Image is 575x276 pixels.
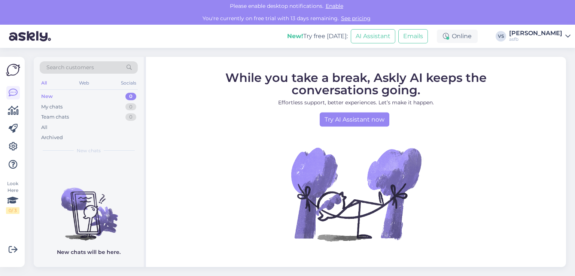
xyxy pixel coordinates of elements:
div: Try free [DATE]: [287,32,348,41]
div: asfb [509,36,562,42]
div: VS [496,31,506,42]
img: Askly Logo [6,63,20,77]
a: See pricing [339,15,373,22]
div: 0 [125,103,136,111]
div: Online [437,30,478,43]
div: 0 / 3 [6,207,19,214]
span: Search customers [46,64,94,71]
button: AI Assistant [351,29,395,43]
b: New! [287,33,303,40]
div: 0 [125,93,136,100]
div: [PERSON_NAME] [509,30,562,36]
span: While you take a break, Askly AI keeps the conversations going. [225,70,487,97]
div: New [41,93,53,100]
a: Try AI Assistant now [320,112,389,126]
p: New chats will be here. [57,248,121,256]
div: My chats [41,103,63,111]
button: Emails [398,29,428,43]
div: Team chats [41,113,69,121]
div: Archived [41,134,63,141]
div: Socials [119,78,138,88]
div: All [41,124,48,131]
span: Enable [323,3,346,9]
div: All [40,78,48,88]
div: Web [77,78,91,88]
p: Effortless support, better experiences. Let’s make it happen. [191,98,521,106]
a: [PERSON_NAME]asfb [509,30,571,42]
img: No Chat active [289,126,423,261]
div: Look Here [6,180,19,214]
span: New chats [77,147,101,154]
img: No chats [34,174,144,242]
div: 0 [125,113,136,121]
